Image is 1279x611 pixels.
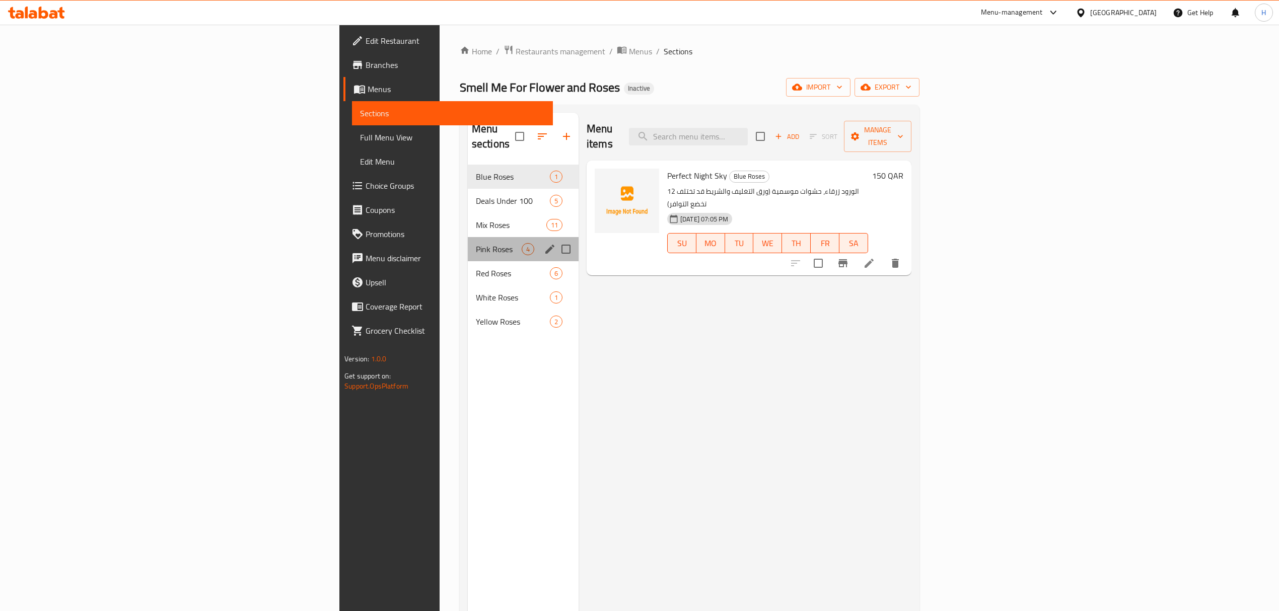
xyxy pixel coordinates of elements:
span: Sort sections [530,124,554,148]
span: Promotions [366,228,545,240]
span: Menu disclaimer [366,252,545,264]
div: [GEOGRAPHIC_DATA] [1090,7,1157,18]
a: Grocery Checklist [343,319,553,343]
button: FR [811,233,839,253]
span: Grocery Checklist [366,325,545,337]
div: Blue Roses [729,171,769,183]
span: Blue Roses [730,171,769,182]
div: items [550,291,562,303]
span: Select all sections [509,126,530,147]
button: MO [696,233,725,253]
span: Coverage Report [366,300,545,313]
span: Red Roses [476,267,550,279]
span: 1 [550,172,562,182]
h6: 150 QAR [872,169,903,183]
li: / [609,45,613,57]
span: Full Menu View [360,131,545,143]
a: Restaurants management [504,45,605,58]
span: SA [843,236,864,251]
button: SU [667,233,696,253]
span: White Roses [476,291,550,303]
div: items [550,195,562,207]
span: export [863,81,911,94]
input: search [629,128,748,145]
span: Mix Roses [476,219,546,231]
span: TH [786,236,807,251]
span: Edit Restaurant [366,35,545,47]
a: Choice Groups [343,174,553,198]
div: items [550,267,562,279]
p: 12 الورود زرقاء، حشوات موسمية (ورق التغليف والشريط قد تختلف تخضع التوافر) [667,185,868,210]
span: Edit Menu [360,156,545,168]
span: H [1261,7,1266,18]
a: Upsell [343,270,553,294]
button: TH [782,233,811,253]
button: Add [771,129,803,144]
div: Mix Roses11 [468,213,579,237]
span: Coupons [366,204,545,216]
button: WE [753,233,782,253]
div: White Roses1 [468,285,579,310]
button: Add section [554,124,579,148]
a: Promotions [343,222,553,246]
span: Select section first [803,129,844,144]
span: Upsell [366,276,545,288]
button: edit [542,242,557,257]
a: Menu disclaimer [343,246,553,270]
div: Yellow Roses2 [468,310,579,334]
span: Menus [629,45,652,57]
span: 1.0.0 [371,352,387,365]
span: Get support on: [344,369,391,383]
span: 1 [550,293,562,302]
span: Inactive [624,84,654,93]
div: Yellow Roses [476,316,550,328]
h2: Menu items [587,121,617,151]
span: Menus [368,83,545,95]
a: Edit menu item [863,257,875,269]
a: Branches [343,53,553,77]
a: Coverage Report [343,294,553,319]
span: Pink Roses [476,243,522,255]
span: Add [773,131,801,142]
span: Choice Groups [366,180,545,192]
button: TU [725,233,754,253]
span: Select section [750,126,771,147]
span: Perfect Night Sky [667,168,727,183]
button: Manage items [844,121,911,152]
span: TU [729,236,750,251]
a: Menus [617,45,652,58]
div: Inactive [624,83,654,95]
div: items [550,171,562,183]
nav: Menu sections [468,161,579,338]
div: Deals Under 1005 [468,189,579,213]
span: Select to update [808,253,829,274]
span: MO [700,236,721,251]
a: Edit Restaurant [343,29,553,53]
a: Edit Menu [352,149,553,174]
div: Deals Under 100 [476,195,550,207]
nav: breadcrumb [460,45,919,58]
button: SA [839,233,868,253]
span: SU [672,236,692,251]
a: Menus [343,77,553,101]
span: [DATE] 07:05 PM [676,214,732,224]
span: 5 [550,196,562,206]
div: items [522,243,534,255]
button: delete [883,251,907,275]
span: Branches [366,59,545,71]
button: import [786,78,850,97]
span: Add item [771,129,803,144]
button: Branch-specific-item [831,251,855,275]
span: import [794,81,842,94]
a: Full Menu View [352,125,553,149]
span: FR [815,236,835,251]
span: Blue Roses [476,171,550,183]
div: Blue Roses1 [468,165,579,189]
button: export [855,78,919,97]
div: Menu-management [981,7,1043,19]
div: Pink Roses4edit [468,237,579,261]
span: Restaurants management [516,45,605,57]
